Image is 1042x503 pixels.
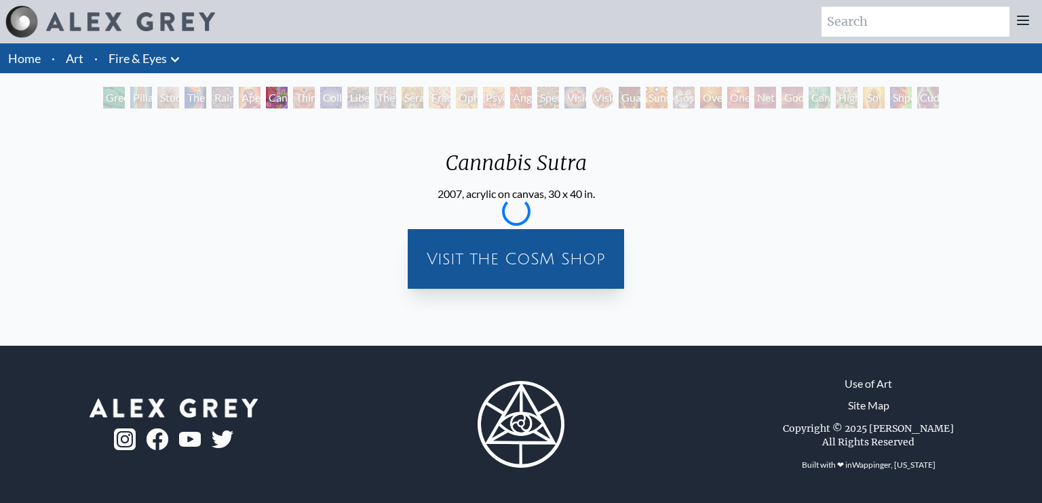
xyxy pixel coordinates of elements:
[754,87,776,108] div: Net of Being
[435,186,598,202] div: 2007, acrylic on canvas, 30 x 40 in.
[293,87,315,108] div: Third Eye Tears of Joy
[537,87,559,108] div: Spectral Lotus
[374,87,396,108] div: The Seer
[483,87,505,108] div: Psychomicrograph of a Fractal Paisley Cherub Feather Tip
[852,460,935,470] a: Wappinger, [US_STATE]
[130,87,152,108] div: Pillar of Awareness
[822,7,1009,37] input: Search
[619,87,640,108] div: Guardian of Infinite Vision
[700,87,722,108] div: Oversoul
[592,87,613,108] div: Vision [PERSON_NAME]
[845,376,892,392] a: Use of Art
[109,49,167,68] a: Fire & Eyes
[347,87,369,108] div: Liberation Through Seeing
[402,87,423,108] div: Seraphic Transport Docking on the Third Eye
[46,43,60,73] li: ·
[239,87,260,108] div: Aperture
[781,87,803,108] div: Godself
[179,432,201,447] img: youtube-logo.png
[266,87,288,108] div: Cannabis Sutra
[212,430,233,448] img: twitter-logo.png
[157,87,179,108] div: Study for the Great Turn
[796,454,941,476] div: Built with ❤ in
[510,87,532,108] div: Angel Skin
[103,87,125,108] div: Green Hand
[66,49,83,68] a: Art
[185,87,206,108] div: The Torch
[848,397,889,414] a: Site Map
[809,87,830,108] div: Cannafist
[673,87,695,108] div: Cosmic Elf
[435,150,598,186] div: Cannabis Sutra
[822,435,914,449] div: All Rights Reserved
[917,87,939,108] div: Cuddle
[320,87,342,108] div: Collective Vision
[429,87,450,108] div: Fractal Eyes
[836,87,857,108] div: Higher Vision
[8,51,41,66] a: Home
[89,43,103,73] li: ·
[114,428,136,450] img: ig-logo.png
[863,87,885,108] div: Sol Invictus
[212,87,233,108] div: Rainbow Eye Ripple
[890,87,912,108] div: Shpongled
[416,237,616,281] a: Visit the CoSM Shop
[783,422,954,435] div: Copyright © 2025 [PERSON_NAME]
[456,87,478,108] div: Ophanic Eyelash
[727,87,749,108] div: One
[564,87,586,108] div: Vision Crystal
[147,428,168,450] img: fb-logo.png
[646,87,668,108] div: Sunyata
